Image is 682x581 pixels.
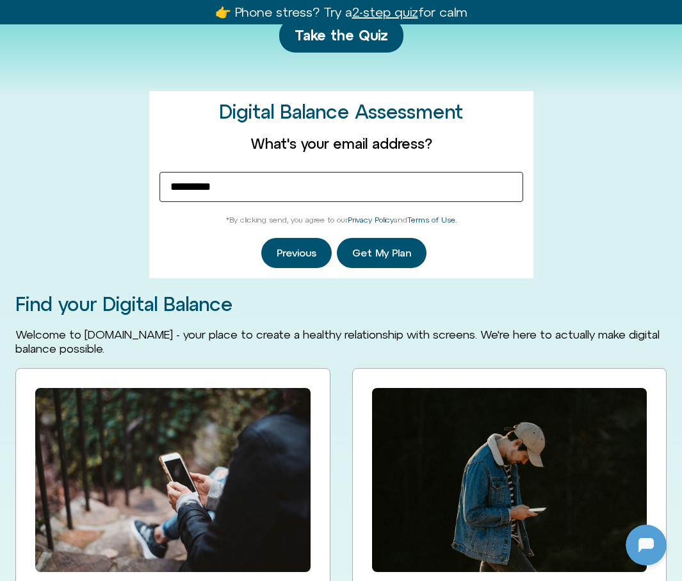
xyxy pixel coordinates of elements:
span: Welcome to [DOMAIN_NAME] - your place to create a healthy relationship with screens. We're here t... [15,328,660,355]
h2: Find your Digital Balance [15,294,667,315]
button: Get My Plan [337,238,426,268]
form: Homepage Sign Up [159,135,523,268]
a: Take the Quiz [279,19,403,53]
img: Image of a person on their phone outside. Single Room Rule: A Habit To Break Phone Addiction [35,388,311,571]
iframe: Botpress [626,525,667,566]
label: What's your email address? [159,135,523,152]
button: Previous [261,238,332,268]
a: 👉 Phone stress? Try a2-step quizfor calm [215,4,467,19]
u: 2-step quiz [352,4,418,19]
h2: Digital Balance Assessment [219,101,463,122]
a: Terms of Use. [407,215,457,224]
span: Get My Plan [352,248,411,259]
a: Privacy Policy [348,215,394,224]
a: Phantom Vibrations: Is Your Phone Really Vibrating? [372,388,647,571]
a: Single Room Rule: A Habit To Break Phone Addiction [35,388,311,571]
img: Image of a person walking outside head down on their cellphone. [372,388,647,571]
span: *By clicking send, you agree to our and [226,215,457,224]
span: Take the Quiz [295,26,388,45]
